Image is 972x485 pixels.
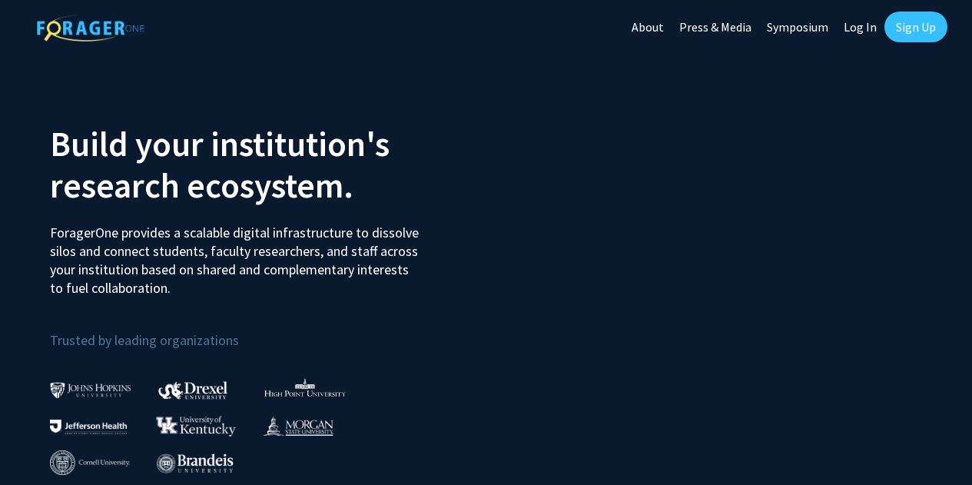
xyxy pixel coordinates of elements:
[50,420,127,434] img: Thomas Jefferson University
[156,416,236,437] img: University of Kentucky
[50,450,130,476] img: Cornell University
[37,15,144,42] img: ForagerOne Logo
[50,382,131,398] img: Johns Hopkins University
[158,381,227,399] img: Drexel University
[50,123,475,206] h2: Build your institution's research ecosystem.
[50,310,475,352] p: Trusted by leading organizations
[157,453,234,473] img: Brandeis University
[263,416,333,436] img: Morgan State University
[884,12,947,42] a: Sign Up
[264,378,346,397] img: High Point University
[50,212,423,297] p: ForagerOne provides a scalable digital infrastructure to dissolve silos and connect students, fac...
